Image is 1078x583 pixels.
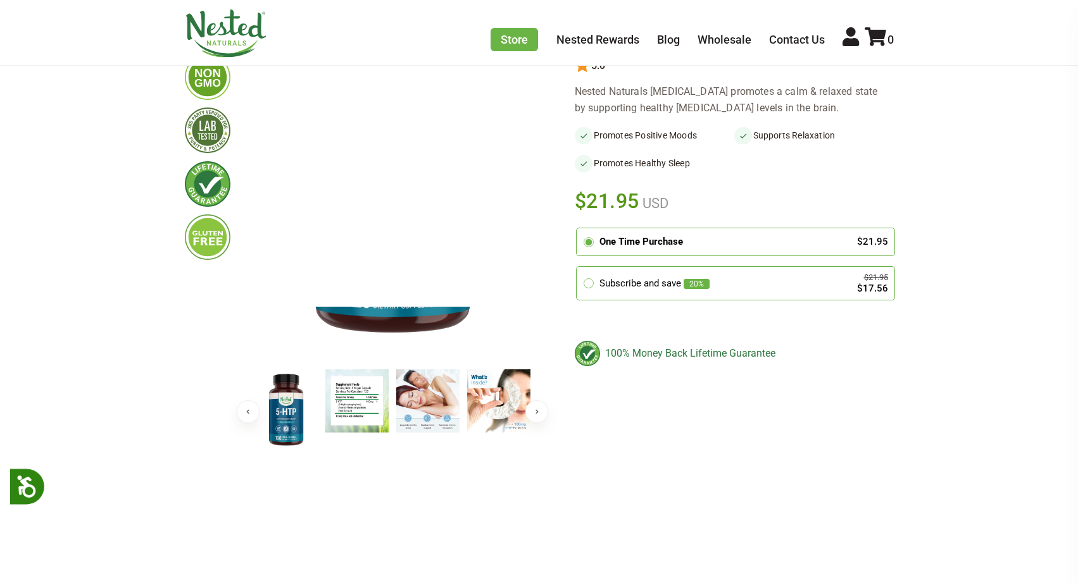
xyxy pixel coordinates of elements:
a: Store [491,28,538,51]
a: Contact Us [769,33,825,46]
button: Next [525,400,548,423]
img: star.svg [575,58,590,73]
li: Promotes Positive Moods [575,126,734,144]
a: Nested Rewards [556,33,639,46]
img: badge-lifetimeguarantee-color.svg [575,341,600,366]
a: Blog [657,33,680,46]
span: 0 [887,33,894,46]
span: USD [639,195,668,211]
img: lifetimeguarantee [185,161,230,207]
li: Promotes Healthy Sleep [575,154,734,172]
button: Previous [237,400,260,423]
img: thirdpartytested [185,107,230,153]
a: 0 [865,33,894,46]
img: glutenfree [185,214,230,260]
span: $21.95 [575,187,640,215]
img: 5-HTP Supplement [254,369,318,451]
li: Supports Relaxation [734,126,894,144]
img: gmofree [185,54,230,100]
img: Nested Naturals [185,9,267,58]
div: Nested Naturals [MEDICAL_DATA] promotes a calm & relaxed state by supporting healthy [MEDICAL_DAT... [575,83,894,116]
img: 5-HTP Supplement [396,369,460,433]
img: 5-HTP Supplement [467,369,530,433]
img: 5-HTP Supplement [325,369,389,433]
a: Wholesale [698,33,751,46]
div: 100% Money Back Lifetime Guarantee [575,341,894,366]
